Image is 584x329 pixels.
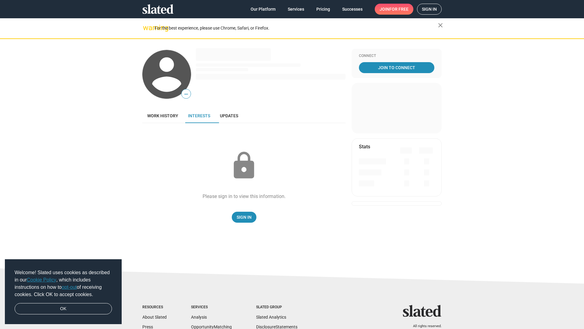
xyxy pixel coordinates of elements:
a: dismiss cookie message [15,303,112,315]
div: cookieconsent [5,259,122,324]
a: Joinfor free [375,4,413,15]
a: Services [283,4,309,15]
div: Resources [142,305,167,310]
a: Sign In [232,212,256,223]
span: Sign in [422,4,437,14]
div: Please sign in to view this information. [203,193,286,200]
a: Cookie Policy [27,277,56,282]
span: Interests [188,113,210,118]
a: Work history [142,108,183,123]
div: For the best experience, please use Chrome, Safari, or Firefox. [155,24,438,32]
span: Work history [147,113,178,118]
a: Slated Analytics [256,315,286,320]
span: — [182,90,191,98]
span: Successes [342,4,363,15]
mat-icon: warning [143,24,150,31]
span: for free [389,4,408,15]
a: opt-out [62,285,77,290]
span: Pricing [316,4,330,15]
span: Services [288,4,304,15]
mat-icon: lock [229,150,259,181]
a: Updates [215,108,243,123]
span: Welcome! Slated uses cookies as described in our , which includes instructions on how to of recei... [15,269,112,298]
a: About Slated [142,315,167,320]
mat-icon: close [437,22,444,29]
div: Connect [359,54,434,58]
a: Our Platform [246,4,280,15]
a: Analysis [191,315,207,320]
span: Join To Connect [360,62,433,73]
a: Successes [337,4,367,15]
a: Join To Connect [359,62,434,73]
a: Interests [183,108,215,123]
span: Our Platform [251,4,276,15]
a: Pricing [311,4,335,15]
a: Sign in [417,4,442,15]
div: Slated Group [256,305,297,310]
span: Updates [220,113,238,118]
span: Join [380,4,408,15]
div: Services [191,305,232,310]
mat-card-title: Stats [359,143,370,150]
span: Sign In [237,212,252,223]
